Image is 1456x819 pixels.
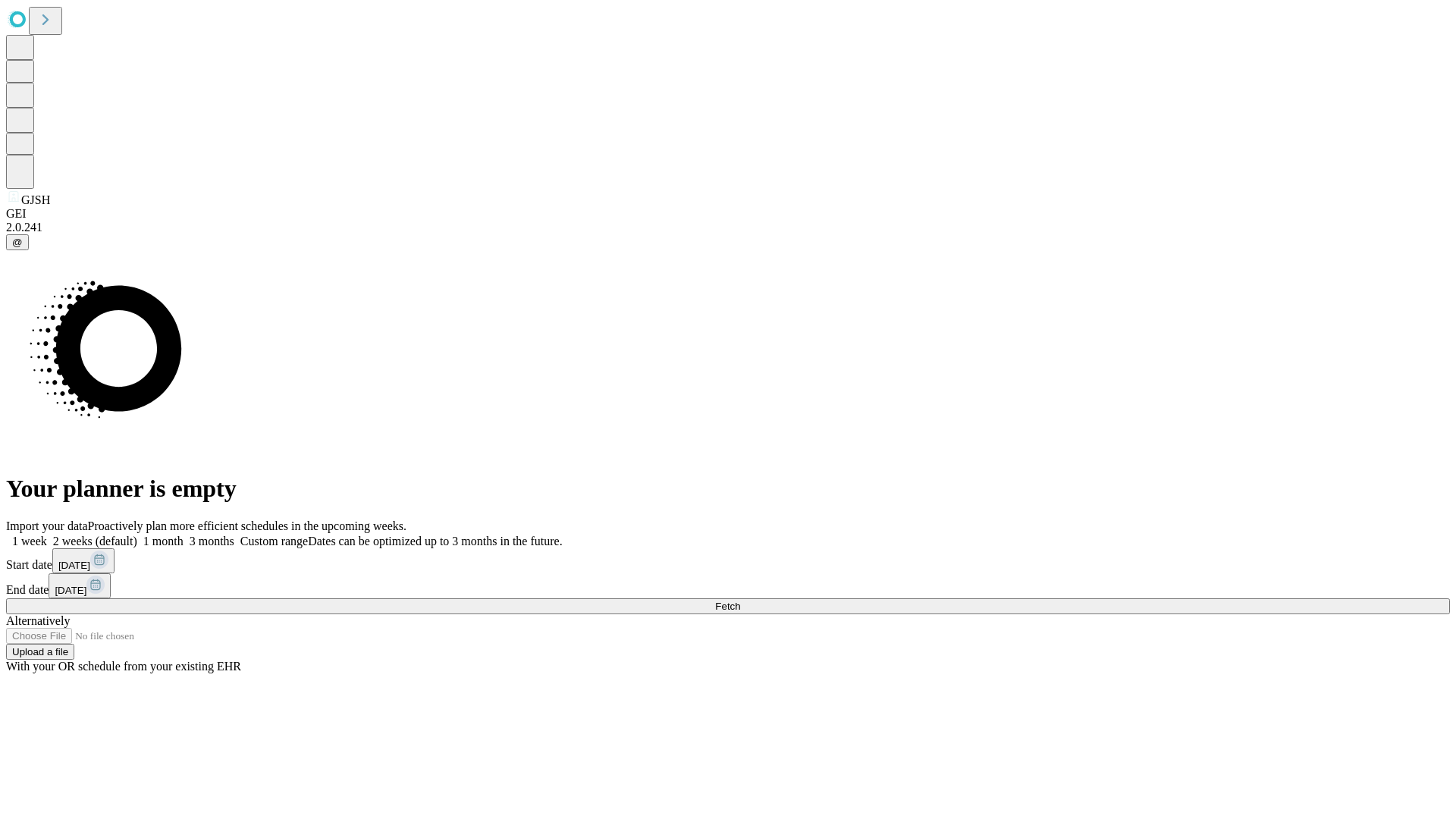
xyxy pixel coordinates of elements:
button: Fetch [6,598,1450,614]
span: GJSH [21,193,50,206]
div: End date [6,573,1450,598]
div: 2.0.241 [6,221,1450,234]
span: Import your data [6,519,88,532]
span: 1 month [143,535,184,548]
button: @ [6,234,29,250]
span: Custom range [240,535,308,548]
h1: Your planner is empty [6,475,1450,503]
span: 3 months [190,535,234,548]
span: [DATE] [58,560,90,571]
span: [DATE] [55,585,86,596]
div: GEI [6,207,1450,221]
span: @ [12,237,23,248]
span: Fetch [715,601,740,612]
button: [DATE] [49,573,111,598]
span: Alternatively [6,614,70,627]
div: Start date [6,548,1450,573]
button: Upload a file [6,644,74,660]
button: [DATE] [52,548,115,573]
span: 1 week [12,535,47,548]
span: Proactively plan more efficient schedules in the upcoming weeks. [88,519,406,532]
span: 2 weeks (default) [53,535,137,548]
span: Dates can be optimized up to 3 months in the future. [308,535,562,548]
span: With your OR schedule from your existing EHR [6,660,241,673]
